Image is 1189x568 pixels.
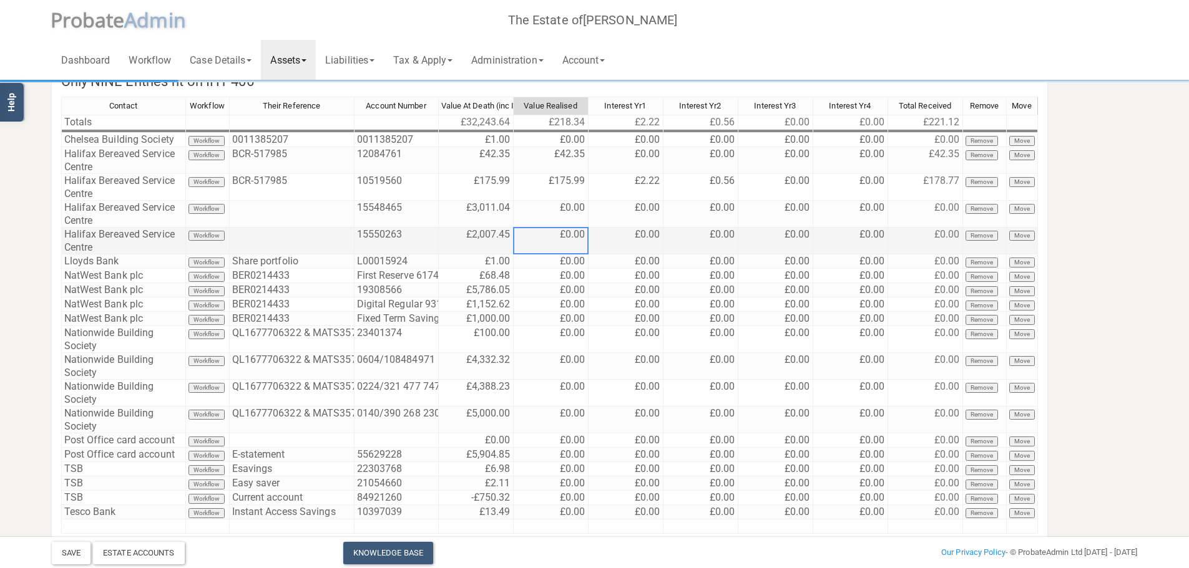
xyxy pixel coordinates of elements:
span: Interest Yr1 [604,101,646,110]
button: Remove [966,258,999,267]
td: £0.00 [888,254,963,269]
button: Remove [966,451,999,461]
td: 23401374 [355,326,439,353]
td: 15548465 [355,201,439,228]
td: £0.00 [888,407,963,433]
td: Nationwide Building Society [61,407,186,433]
td: £0.00 [813,201,888,228]
button: Move [1009,286,1035,296]
a: Workflow [119,40,180,80]
td: £0.00 [813,174,888,201]
td: £0.00 [589,433,663,448]
td: £0.00 [663,380,738,407]
span: P [51,6,125,33]
td: BER0214433 [230,283,355,297]
td: £0.00 [514,312,589,326]
td: £0.00 [813,228,888,254]
td: £0.00 [738,326,813,353]
td: BER0214433 [230,297,355,312]
td: 10519560 [355,174,439,201]
button: Remove [966,436,999,446]
td: £0.00 [439,433,514,448]
span: Workflow [190,101,225,110]
td: £0.00 [514,448,589,462]
td: 22303768 [355,462,439,476]
span: Interest Yr3 [754,101,796,110]
span: Interest Yr2 [679,101,721,110]
td: £0.00 [813,283,888,297]
td: £5,000.00 [439,407,514,433]
td: £0.00 [514,380,589,407]
td: £0.00 [813,462,888,476]
span: Remove [970,101,999,110]
td: £68.48 [439,269,514,283]
button: Move [1009,301,1035,310]
td: £0.00 [514,254,589,269]
td: Nationwide Building Society [61,353,186,380]
td: E-statement [230,448,355,462]
td: £0.00 [738,505,813,519]
div: - © ProbateAdmin Ltd [DATE] - [DATE] [778,545,1147,560]
td: NatWest Bank plc [61,297,186,312]
button: Move [1009,231,1035,241]
td: £0.00 [663,326,738,353]
td: £0.00 [589,228,663,254]
button: Remove [966,272,999,282]
td: £0.00 [514,228,589,254]
td: £0.56 [663,115,738,130]
td: Instant Access Savings [230,505,355,519]
td: £0.00 [663,147,738,174]
td: £0.00 [738,133,813,147]
button: Remove [966,494,999,504]
button: Workflow [188,272,225,282]
td: £1.00 [439,254,514,269]
button: Workflow [188,301,225,310]
button: Remove [966,465,999,475]
td: £0.00 [589,147,663,174]
button: Workflow [188,231,225,241]
td: £2,007.45 [439,228,514,254]
td: £0.00 [813,297,888,312]
td: £0.00 [663,297,738,312]
td: NatWest Bank plc [61,312,186,326]
td: NatWest Bank plc [61,283,186,297]
td: QL1677706322 & MATS3573734 [230,326,355,353]
td: £0.00 [738,174,813,201]
td: £0.00 [813,133,888,147]
td: £0.00 [888,297,963,312]
button: Workflow [188,258,225,267]
button: Remove [966,177,999,187]
td: £0.00 [888,476,963,491]
td: Easy saver [230,476,355,491]
td: BER0214433 [230,312,355,326]
button: Move [1009,465,1035,475]
a: Our Privacy Policy [941,547,1006,557]
button: Move [1009,204,1035,214]
button: Remove [966,383,999,393]
button: Workflow [188,356,225,366]
td: £0.00 [888,326,963,353]
td: £0.00 [813,269,888,283]
td: £0.00 [514,283,589,297]
td: £0.00 [888,491,963,505]
td: £0.00 [514,269,589,283]
td: £0.00 [663,505,738,519]
button: Remove [966,315,999,325]
td: £0.00 [813,380,888,407]
span: Account Number [366,101,426,110]
button: Workflow [188,150,225,160]
td: BCR-517985 [230,147,355,174]
td: £0.00 [589,476,663,491]
td: £221.12 [888,115,963,130]
button: Move [1009,383,1035,393]
td: £1,000.00 [439,312,514,326]
a: Account [553,40,615,80]
button: Workflow [188,177,225,187]
td: £0.00 [514,297,589,312]
td: £0.00 [738,380,813,407]
td: £0.00 [589,269,663,283]
td: 0011385207 [230,133,355,147]
td: £0.00 [738,254,813,269]
td: Nationwide Building Society [61,326,186,353]
td: Tesco Bank [61,505,186,519]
